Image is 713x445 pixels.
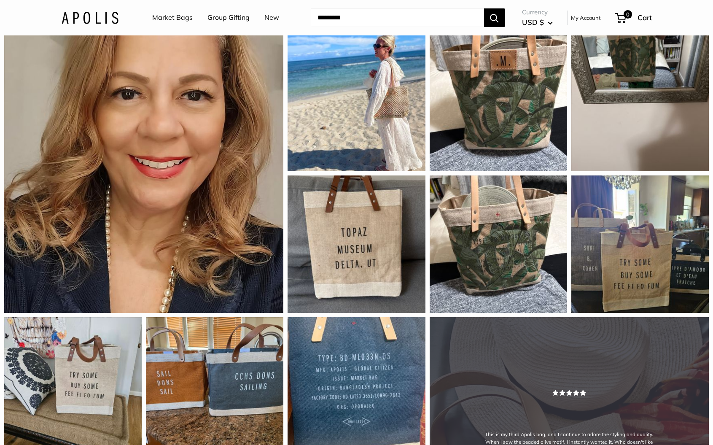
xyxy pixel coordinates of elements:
[522,18,544,27] span: USD $
[571,13,601,23] a: My Account
[152,11,193,24] a: Market Bags
[264,11,279,24] a: New
[207,11,250,24] a: Group Gifting
[616,11,652,24] a: 0 Cart
[62,11,118,24] img: Apolis
[522,16,553,29] button: USD $
[638,13,652,22] span: Cart
[311,8,484,27] input: Search...
[522,6,553,18] span: Currency
[484,8,505,27] button: Search
[623,10,632,19] span: 0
